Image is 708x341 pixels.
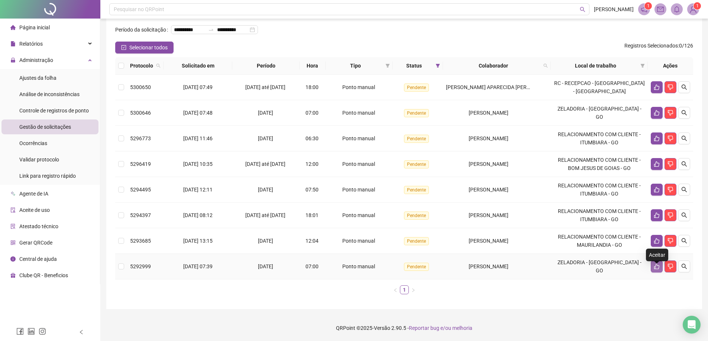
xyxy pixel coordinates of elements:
[551,177,648,203] td: RELACIONAMENTO COM CLIENTE - ITUMBIARA - GO
[469,187,508,193] span: [PERSON_NAME]
[542,60,549,71] span: search
[342,263,375,269] span: Ponto manual
[673,6,680,13] span: bell
[121,45,126,50] span: check-square
[19,124,71,130] span: Gestão de solicitações
[469,135,508,141] span: [PERSON_NAME]
[667,161,673,167] span: dislike
[404,160,429,168] span: Pendente
[329,62,382,70] span: Tipo
[654,135,660,141] span: like
[654,161,660,167] span: like
[19,140,47,146] span: Ocorrências
[100,315,708,341] footer: QRPoint © 2025 - 2.90.5 -
[554,62,637,70] span: Local de trabalho
[654,110,660,116] span: like
[258,187,273,193] span: [DATE]
[19,191,48,197] span: Agente de IA
[10,207,16,213] span: audit
[667,212,673,218] span: dislike
[129,43,168,52] span: Selecionar todos
[79,329,84,335] span: left
[667,110,673,116] span: dislike
[39,328,46,335] span: instagram
[342,135,375,141] span: Ponto manual
[245,84,285,90] span: [DATE] até [DATE]
[446,84,555,90] span: [PERSON_NAME] APARECIDA [PERSON_NAME]
[10,224,16,229] span: solution
[342,110,375,116] span: Ponto manual
[681,263,687,269] span: search
[115,42,174,53] button: Selecionar todos
[19,57,53,63] span: Administração
[115,24,171,36] label: Período da solicitação
[183,212,213,218] span: [DATE] 08:12
[183,238,213,244] span: [DATE] 13:15
[551,254,648,279] td: ZELADORIA - [GEOGRAPHIC_DATA] - GO
[551,203,648,228] td: RELACIONAMENTO COM CLIENTE - ITUMBIARA - GO
[342,187,375,193] span: Ponto manual
[385,63,390,68] span: filter
[10,256,16,262] span: info-circle
[657,6,664,13] span: mail
[130,135,151,141] span: 5296773
[400,286,408,294] a: 1
[183,135,213,141] span: [DATE] 11:46
[19,173,76,179] span: Link para registro rápido
[156,63,161,68] span: search
[409,285,418,294] button: right
[624,43,678,49] span: Registros Selecionados
[342,238,375,244] span: Ponto manual
[183,187,213,193] span: [DATE] 12:11
[434,60,442,71] span: filter
[305,110,319,116] span: 07:00
[654,212,660,218] span: like
[396,62,433,70] span: Status
[130,161,151,167] span: 5296419
[641,6,647,13] span: notification
[681,212,687,218] span: search
[391,285,400,294] li: Página anterior
[469,161,508,167] span: [PERSON_NAME]
[19,272,68,278] span: Clube QR - Beneficios
[469,212,508,218] span: [PERSON_NAME]
[19,91,80,97] span: Análise de inconsistências
[183,161,213,167] span: [DATE] 10:35
[688,4,699,15] img: 75863
[130,84,151,90] span: 5300650
[300,57,326,75] th: Hora
[342,84,375,90] span: Ponto manual
[624,42,693,53] span: : 0 / 126
[19,256,57,262] span: Central de ajuda
[551,228,648,254] td: RELACIONAMENTO COM CLIENTE - MAURILANDIA - GO
[667,84,673,90] span: dislike
[469,263,508,269] span: [PERSON_NAME]
[183,84,213,90] span: [DATE] 07:49
[305,135,319,141] span: 06:30
[258,263,273,269] span: [DATE]
[654,263,660,269] span: like
[639,60,646,71] span: filter
[409,285,418,294] li: Próxima página
[305,212,319,218] span: 18:01
[232,57,300,75] th: Período
[208,27,214,33] span: to
[640,63,645,68] span: filter
[683,316,701,334] div: Open Intercom Messenger
[404,186,429,194] span: Pendente
[594,5,634,13] span: [PERSON_NAME]
[305,263,319,269] span: 07:00
[681,110,687,116] span: search
[130,110,151,116] span: 5300646
[696,3,699,9] span: 1
[10,240,16,245] span: qrcode
[19,240,52,246] span: Gerar QRCode
[654,84,660,90] span: like
[647,3,650,9] span: 1
[469,238,508,244] span: [PERSON_NAME]
[404,237,429,245] span: Pendente
[681,161,687,167] span: search
[10,25,16,30] span: home
[258,110,273,116] span: [DATE]
[10,273,16,278] span: gift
